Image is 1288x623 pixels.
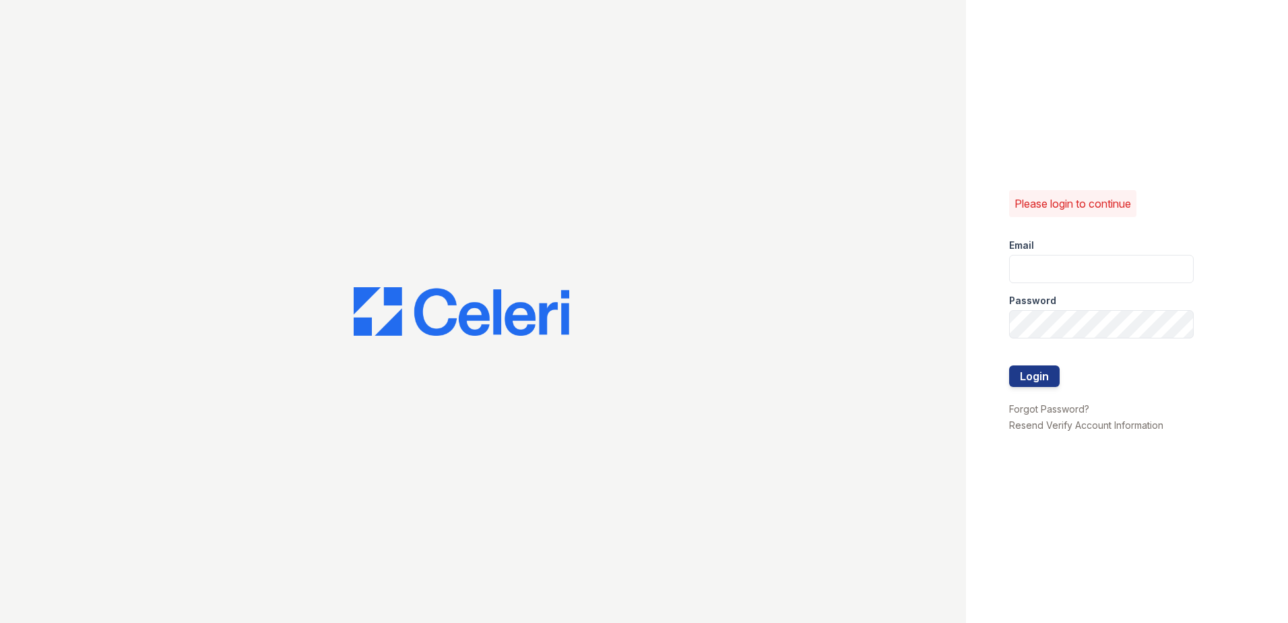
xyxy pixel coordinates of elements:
p: Please login to continue [1015,196,1131,212]
a: Forgot Password? [1009,403,1089,415]
button: Login [1009,365,1060,387]
label: Email [1009,239,1034,252]
a: Resend Verify Account Information [1009,419,1163,431]
img: CE_Logo_Blue-a8612792a0a2168367f1c8372b55b34899dd931a85d93a1a3d3e32e68fde9ad4.png [354,287,569,336]
label: Password [1009,294,1056,307]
